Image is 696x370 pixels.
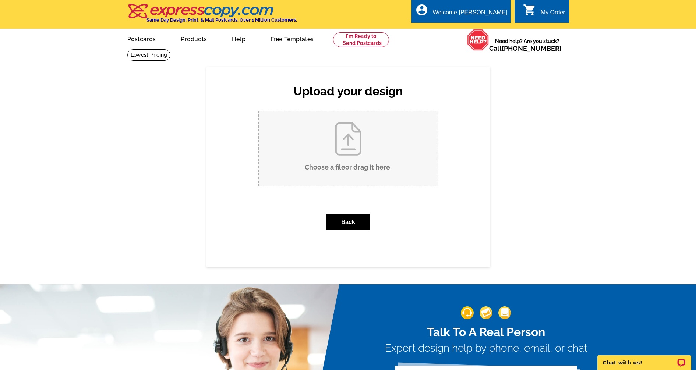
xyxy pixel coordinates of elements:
[259,30,326,47] a: Free Templates
[467,29,489,51] img: help
[489,45,562,52] span: Call
[502,45,562,52] a: [PHONE_NUMBER]
[385,325,587,339] h2: Talk To A Real Person
[146,17,297,23] h4: Same Day Design, Print, & Mail Postcards. Over 1 Million Customers.
[523,3,536,17] i: shopping_cart
[498,306,511,319] img: support-img-3_1.png
[415,3,428,17] i: account_circle
[480,306,492,319] img: support-img-2.png
[169,30,219,47] a: Products
[433,9,507,19] div: Welcome [PERSON_NAME]
[593,347,696,370] iframe: LiveChat chat widget
[127,9,297,23] a: Same Day Design, Print, & Mail Postcards. Over 1 Million Customers.
[523,8,565,17] a: shopping_cart My Order
[385,342,587,355] h3: Expert design help by phone, email, or chat
[326,214,370,230] button: Back
[461,306,474,319] img: support-img-1.png
[541,9,565,19] div: My Order
[116,30,168,47] a: Postcards
[251,84,446,98] h2: Upload your design
[489,38,565,52] span: Need help? Are you stuck?
[220,30,257,47] a: Help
